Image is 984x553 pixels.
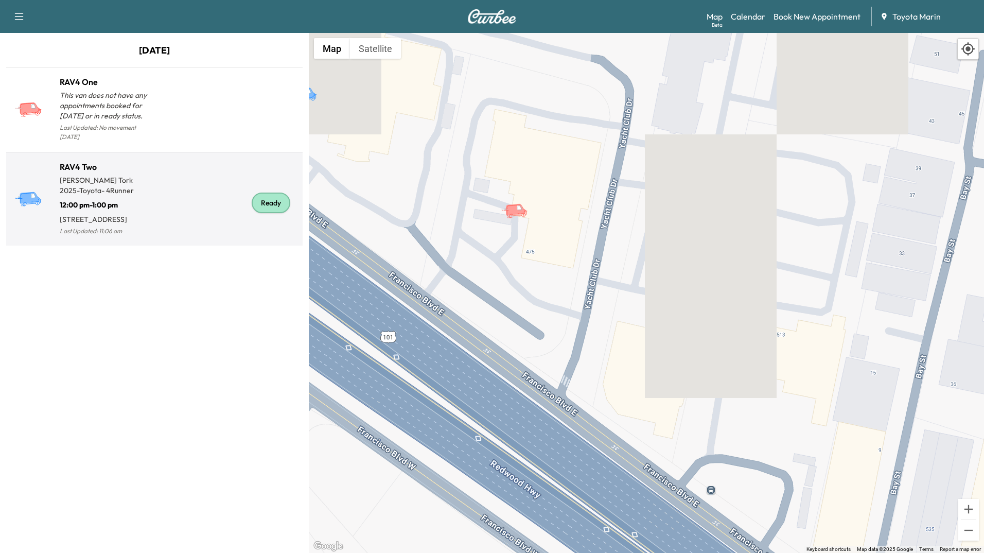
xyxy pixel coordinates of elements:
[311,540,345,553] img: Google
[940,546,981,552] a: Report a map error
[60,161,154,173] h1: RAV4 Two
[919,546,934,552] a: Terms (opens in new tab)
[60,185,154,196] p: 2025 - Toyota - 4Runner
[350,38,401,59] button: Show satellite imagery
[311,540,345,553] a: Open this area in Google Maps (opens a new window)
[501,193,537,211] gmp-advanced-marker: RAV4 One
[60,76,154,88] h1: RAV4 One
[712,21,723,29] div: Beta
[60,121,154,144] p: Last Updated: No movement [DATE]
[60,224,154,238] p: Last Updated: 11:06 am
[60,210,154,224] p: [STREET_ADDRESS]
[60,196,154,210] p: 12:00 pm - 1:00 pm
[707,10,723,23] a: MapBeta
[314,38,350,59] button: Show street map
[731,10,765,23] a: Calendar
[806,546,851,553] button: Keyboard shortcuts
[60,90,154,121] p: This van does not have any appointments booked for [DATE] or in ready status.
[774,10,860,23] a: Book New Appointment
[252,193,290,213] div: Ready
[957,38,979,60] div: Recenter map
[958,499,979,520] button: Zoom in
[467,9,517,24] img: Curbee Logo
[958,520,979,541] button: Zoom out
[60,175,154,185] p: [PERSON_NAME] Tork
[892,10,941,23] span: Toyota Marin
[857,546,913,552] span: Map data ©2025 Google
